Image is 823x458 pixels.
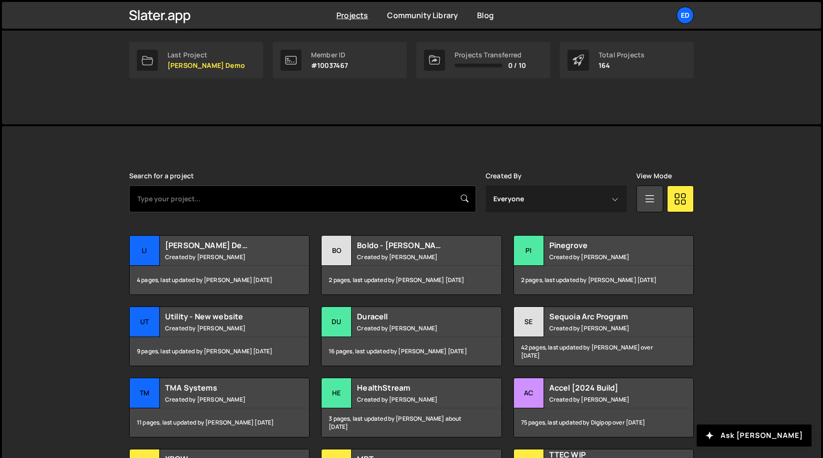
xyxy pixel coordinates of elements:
[165,382,280,393] h2: TMA Systems
[514,408,693,437] div: 75 pages, last updated by Digipop over [DATE]
[514,307,544,337] div: Se
[129,235,310,295] a: Li [PERSON_NAME] Demo Created by [PERSON_NAME] 4 pages, last updated by [PERSON_NAME] [DATE]
[130,266,309,294] div: 4 pages, last updated by [PERSON_NAME] [DATE]
[514,337,693,366] div: 42 pages, last updated by [PERSON_NAME] over [DATE]
[322,307,352,337] div: Du
[513,235,694,295] a: Pi Pinegrove Created by [PERSON_NAME] 2 pages, last updated by [PERSON_NAME] [DATE]
[357,240,472,251] h2: Boldo - [PERSON_NAME] Example
[486,172,522,180] label: Created By
[165,240,280,251] h2: [PERSON_NAME] Demo
[514,236,544,266] div: Pi
[322,408,501,437] div: 3 pages, last updated by [PERSON_NAME] about [DATE]
[321,235,501,295] a: Bo Boldo - [PERSON_NAME] Example Created by [PERSON_NAME] 2 pages, last updated by [PERSON_NAME] ...
[513,306,694,366] a: Se Sequoia Arc Program Created by [PERSON_NAME] 42 pages, last updated by [PERSON_NAME] over [DATE]
[549,324,665,332] small: Created by [PERSON_NAME]
[130,236,160,266] div: Li
[387,10,458,21] a: Community Library
[311,62,348,69] p: #10037467
[130,408,309,437] div: 11 pages, last updated by [PERSON_NAME] [DATE]
[508,62,526,69] span: 0 / 10
[130,307,160,337] div: Ut
[165,253,280,261] small: Created by [PERSON_NAME]
[321,378,501,437] a: He HealthStream Created by [PERSON_NAME] 3 pages, last updated by [PERSON_NAME] about [DATE]
[599,62,645,69] p: 164
[165,395,280,403] small: Created by [PERSON_NAME]
[129,306,310,366] a: Ut Utility - New website Created by [PERSON_NAME] 9 pages, last updated by [PERSON_NAME] [DATE]
[357,253,472,261] small: Created by [PERSON_NAME]
[357,382,472,393] h2: HealthStream
[129,185,476,212] input: Type your project...
[130,337,309,366] div: 9 pages, last updated by [PERSON_NAME] [DATE]
[311,51,348,59] div: Member ID
[167,62,245,69] p: [PERSON_NAME] Demo
[336,10,368,21] a: Projects
[697,425,812,447] button: Ask [PERSON_NAME]
[514,266,693,294] div: 2 pages, last updated by [PERSON_NAME] [DATE]
[549,253,665,261] small: Created by [PERSON_NAME]
[455,51,526,59] div: Projects Transferred
[599,51,645,59] div: Total Projects
[167,51,245,59] div: Last Project
[549,395,665,403] small: Created by [PERSON_NAME]
[129,172,194,180] label: Search for a project
[321,306,501,366] a: Du Duracell Created by [PERSON_NAME] 16 pages, last updated by [PERSON_NAME] [DATE]
[322,236,352,266] div: Bo
[357,324,472,332] small: Created by [PERSON_NAME]
[322,266,501,294] div: 2 pages, last updated by [PERSON_NAME] [DATE]
[514,378,544,408] div: Ac
[549,311,665,322] h2: Sequoia Arc Program
[322,337,501,366] div: 16 pages, last updated by [PERSON_NAME] [DATE]
[549,240,665,251] h2: Pinegrove
[357,395,472,403] small: Created by [PERSON_NAME]
[636,172,672,180] label: View Mode
[513,378,694,437] a: Ac Accel [2024 Build] Created by [PERSON_NAME] 75 pages, last updated by Digipop over [DATE]
[677,7,694,24] a: Ed
[549,382,665,393] h2: Accel [2024 Build]
[129,378,310,437] a: TM TMA Systems Created by [PERSON_NAME] 11 pages, last updated by [PERSON_NAME] [DATE]
[322,378,352,408] div: He
[129,42,263,78] a: Last Project [PERSON_NAME] Demo
[165,311,280,322] h2: Utility - New website
[165,324,280,332] small: Created by [PERSON_NAME]
[130,378,160,408] div: TM
[357,311,472,322] h2: Duracell
[477,10,494,21] a: Blog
